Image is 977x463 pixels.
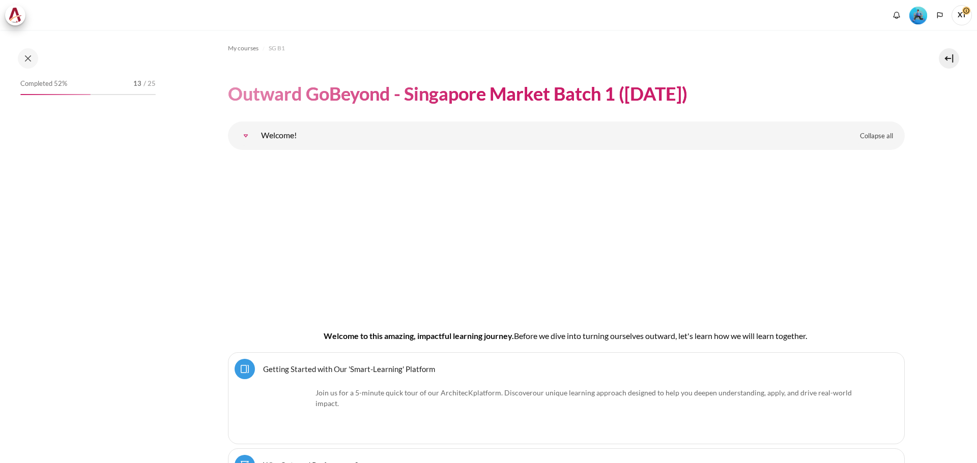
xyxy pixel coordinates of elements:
span: SG B1 [269,44,285,53]
span: 13 [133,79,141,89]
a: My courses [228,42,258,54]
span: My courses [228,44,258,53]
h4: Welcome to this amazing, impactful learning journey. [261,330,872,342]
div: Level #3 [909,6,927,24]
span: B [514,331,519,341]
img: Level #3 [909,7,927,24]
span: Completed 52% [20,79,67,89]
div: Show notification window with no new notifications [889,8,904,23]
span: XT [952,5,972,25]
span: efore we dive into turning ourselves outward, let's learn how we will learn together. [519,331,807,341]
a: SG B1 [269,42,285,54]
a: User menu [952,5,972,25]
span: / 25 [143,79,156,89]
a: Getting Started with Our 'Smart-Learning' Platform [263,364,435,374]
a: Level #3 [905,6,931,24]
button: Languages [932,8,947,23]
span: Collapse all [860,131,893,141]
a: Welcome! [236,126,256,146]
nav: Navigation bar [228,40,905,56]
a: Architeck Architeck [5,5,31,25]
span: our unique learning approach designed to help you deepen understanding, apply, and drive real-wor... [315,388,852,408]
div: 52% [20,94,91,95]
img: Architeck [8,8,22,23]
a: Collapse all [852,128,901,145]
span: . [315,388,852,408]
p: Join us for a 5-minute quick tour of our ArchitecK platform. Discover [261,387,872,409]
h1: Outward GoBeyond - Singapore Market Batch 1 ([DATE]) [228,82,687,106]
img: platform logo [261,387,312,438]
